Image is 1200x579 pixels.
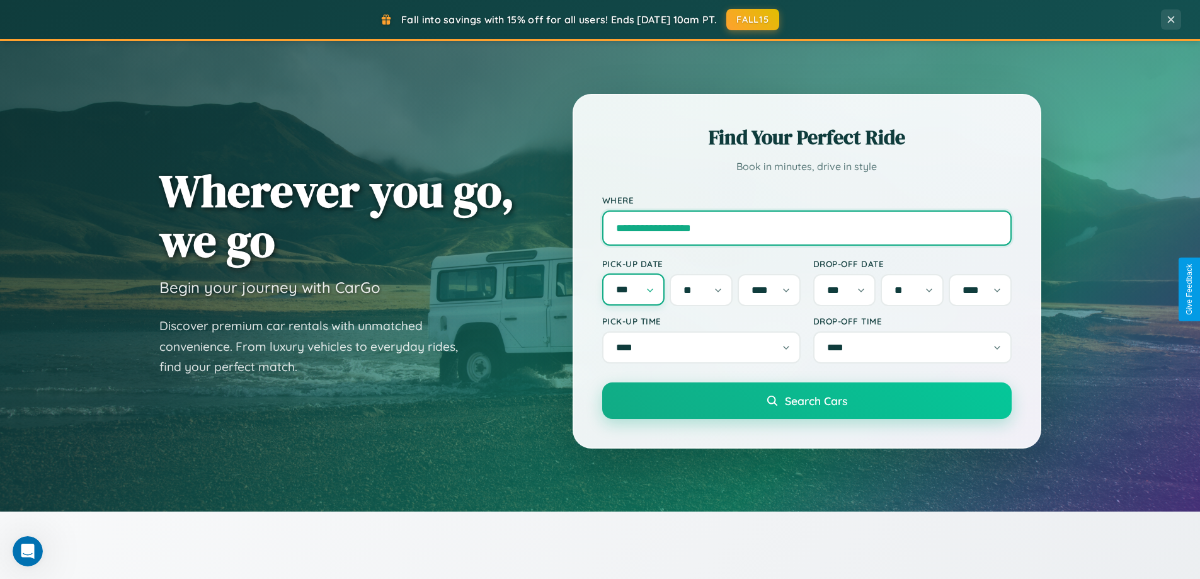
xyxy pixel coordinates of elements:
[602,158,1012,176] p: Book in minutes, drive in style
[13,536,43,566] iframe: Intercom live chat
[813,316,1012,326] label: Drop-off Time
[602,382,1012,419] button: Search Cars
[813,258,1012,269] label: Drop-off Date
[159,278,380,297] h3: Begin your journey with CarGo
[1185,264,1194,315] div: Give Feedback
[785,394,847,408] span: Search Cars
[401,13,717,26] span: Fall into savings with 15% off for all users! Ends [DATE] 10am PT.
[159,166,515,265] h1: Wherever you go, we go
[602,123,1012,151] h2: Find Your Perfect Ride
[159,316,474,377] p: Discover premium car rentals with unmatched convenience. From luxury vehicles to everyday rides, ...
[726,9,779,30] button: FALL15
[602,195,1012,205] label: Where
[602,316,801,326] label: Pick-up Time
[602,258,801,269] label: Pick-up Date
